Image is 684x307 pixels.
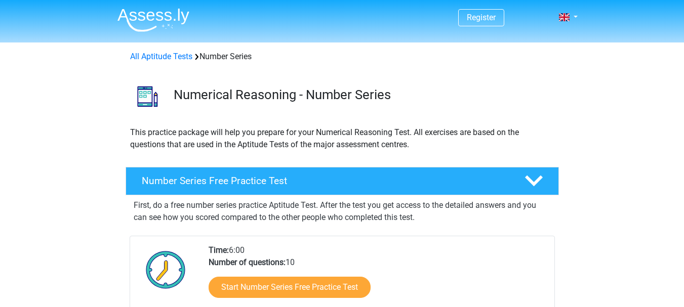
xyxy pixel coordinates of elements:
[142,175,508,187] h4: Number Series Free Practice Test
[134,199,551,224] p: First, do a free number series practice Aptitude Test. After the test you get access to the detai...
[117,8,189,32] img: Assessly
[130,126,554,151] p: This practice package will help you prepare for your Numerical Reasoning Test. All exercises are ...
[209,277,371,298] a: Start Number Series Free Practice Test
[122,167,563,195] a: Number Series Free Practice Test
[174,87,551,103] h3: Numerical Reasoning - Number Series
[126,51,558,63] div: Number Series
[140,244,191,295] img: Clock
[130,52,192,61] a: All Aptitude Tests
[467,13,496,22] a: Register
[209,257,286,267] b: Number of questions:
[209,245,229,255] b: Time:
[126,75,169,118] img: number series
